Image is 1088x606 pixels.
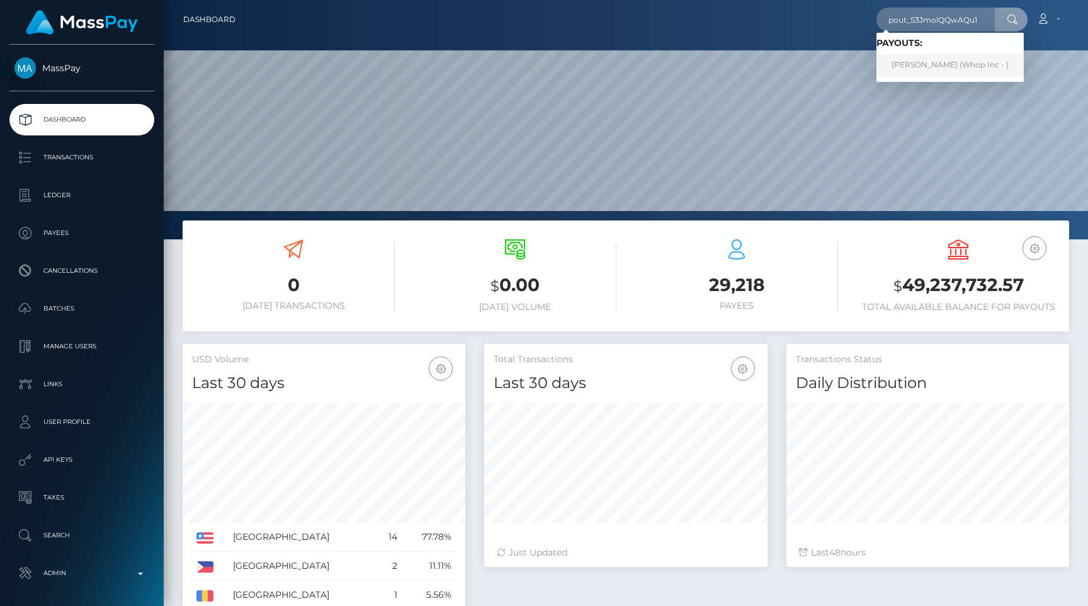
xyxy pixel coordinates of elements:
[893,277,902,295] small: $
[14,186,149,205] p: Ledger
[192,300,395,311] h6: [DATE] Transactions
[196,532,213,544] img: US.png
[9,482,154,513] a: Taxes
[414,273,616,299] h3: 0.00
[14,564,149,583] p: Admin
[796,372,1060,394] h4: Daily Distribution
[14,261,149,280] p: Cancellations
[635,300,838,311] h6: Payees
[414,302,616,312] h6: [DATE] Volume
[14,299,149,318] p: Batches
[9,104,154,135] a: Dashboard
[192,372,456,394] h4: Last 30 days
[192,273,395,297] h3: 0
[14,488,149,507] p: Taxes
[14,450,149,469] p: API Keys
[799,546,1057,559] div: Last hours
[9,406,154,438] a: User Profile
[192,353,456,366] h5: USD Volume
[377,552,402,581] td: 2
[9,180,154,211] a: Ledger
[829,547,841,558] span: 48
[196,590,213,602] img: RO.png
[14,413,149,432] p: User Profile
[497,546,754,559] div: Just Updated
[229,552,377,581] td: [GEOGRAPHIC_DATA]
[857,273,1060,299] h3: 49,237,732.57
[26,10,138,35] img: MassPay Logo
[9,62,154,74] span: MassPay
[196,561,213,573] img: PH.png
[14,375,149,394] p: Links
[14,148,149,167] p: Transactions
[9,520,154,551] a: Search
[14,526,149,545] p: Search
[9,255,154,287] a: Cancellations
[796,353,1060,366] h5: Transactions Status
[9,331,154,362] a: Manage Users
[9,217,154,249] a: Payees
[402,523,456,552] td: 77.78%
[9,557,154,589] a: Admin
[876,38,1024,49] h6: Payouts:
[9,142,154,173] a: Transactions
[14,57,36,79] img: MassPay
[9,444,154,476] a: API Keys
[876,54,1024,77] a: [PERSON_NAME] (Whop Inc - )
[9,293,154,324] a: Batches
[14,224,149,243] p: Payees
[377,523,402,552] td: 14
[635,273,838,297] h3: 29,218
[857,302,1060,312] h6: Total Available Balance for Payouts
[402,552,456,581] td: 11.11%
[876,8,995,31] input: Search...
[183,6,235,33] a: Dashboard
[494,353,757,366] h5: Total Transactions
[9,369,154,400] a: Links
[494,372,757,394] h4: Last 30 days
[14,337,149,356] p: Manage Users
[490,277,499,295] small: $
[14,110,149,129] p: Dashboard
[229,523,377,552] td: [GEOGRAPHIC_DATA]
